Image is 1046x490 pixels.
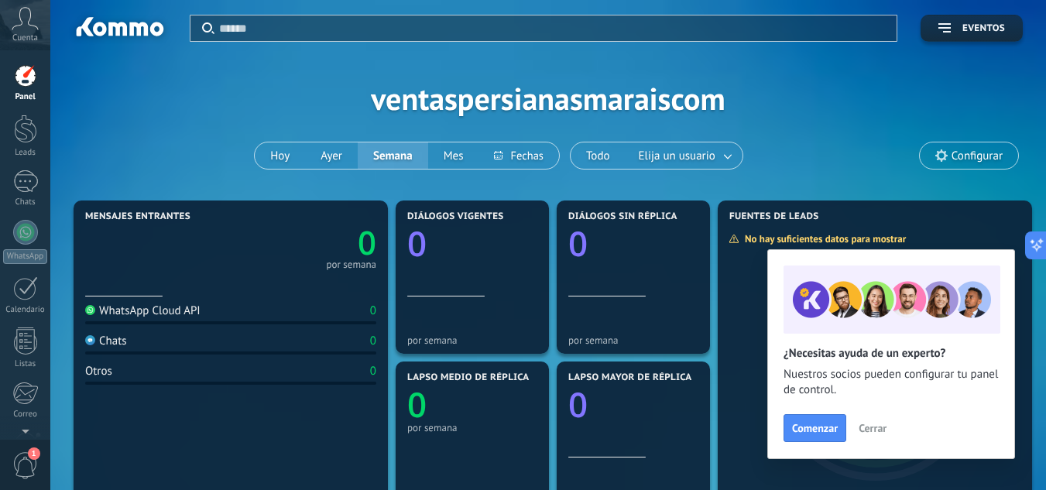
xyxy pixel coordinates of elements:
div: WhatsApp Cloud API [85,303,201,318]
span: Elija un usuario [636,146,718,166]
div: No hay suficientes datos para mostrar [729,232,917,245]
span: Cerrar [859,423,887,433]
div: Chats [3,197,48,207]
span: Mensajes entrantes [85,211,190,222]
a: 0 [231,221,376,265]
div: 0 [370,303,376,318]
span: Diálogos sin réplica [568,211,677,222]
img: WhatsApp Cloud API [85,305,95,315]
div: por semana [407,422,537,433]
text: 0 [407,381,427,427]
div: Otros [85,364,112,379]
button: Eventos [921,15,1023,42]
button: Hoy [255,142,305,169]
span: Cuenta [12,33,38,43]
span: Nuestros socios pueden configurar tu panel de control. [784,367,999,398]
div: WhatsApp [3,249,47,264]
button: Fechas [478,142,558,169]
span: Eventos [962,23,1005,34]
button: Mes [428,142,479,169]
h2: ¿Necesitas ayuda de un experto? [784,346,999,361]
span: 1 [28,447,40,460]
span: Lapso mayor de réplica [568,372,691,383]
div: por semana [568,334,698,346]
div: Leads [3,148,48,158]
text: 0 [568,381,588,427]
div: por semana [407,334,537,346]
div: Panel [3,92,48,102]
div: Chats [85,334,127,348]
text: 0 [407,220,427,266]
span: Lapso medio de réplica [407,372,530,383]
text: 0 [568,220,588,266]
span: Fuentes de leads [729,211,819,222]
span: Diálogos vigentes [407,211,504,222]
img: Chats [85,335,95,345]
div: Calendario [3,305,48,315]
div: 0 [370,364,376,379]
button: Cerrar [852,416,893,440]
button: Ayer [305,142,358,169]
div: 0 [370,334,376,348]
button: Comenzar [784,414,846,442]
div: Listas [3,359,48,369]
div: Correo [3,409,48,420]
div: por semana [326,261,376,269]
button: Semana [358,142,428,169]
span: Comenzar [792,423,838,433]
span: Configurar [952,149,1003,163]
button: Todo [571,142,626,169]
button: Elija un usuario [626,142,742,169]
text: 0 [358,221,376,265]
